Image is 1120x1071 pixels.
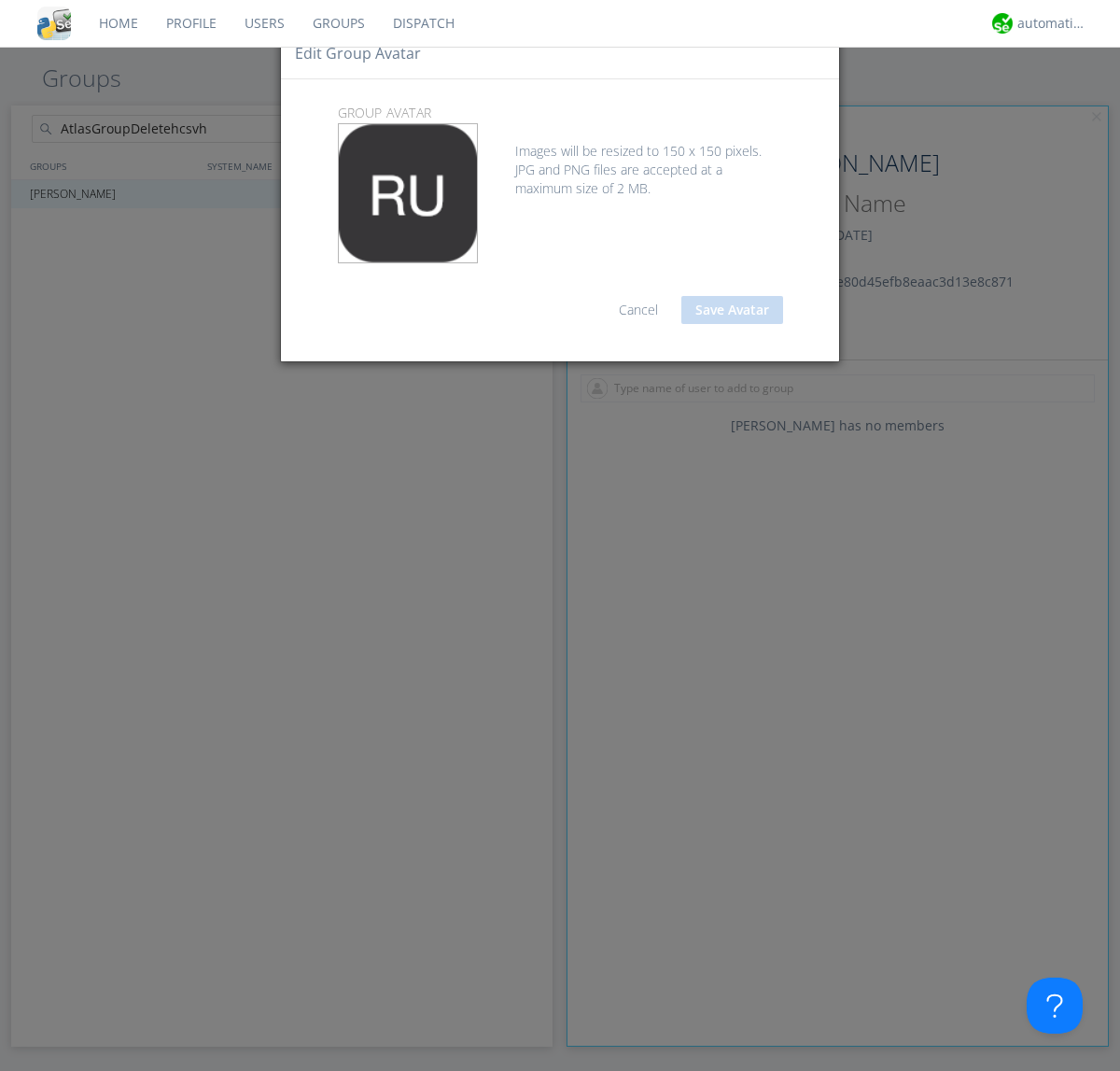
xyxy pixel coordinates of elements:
[37,7,71,40] img: cddb5a64eb264b2086981ab96f4c1ba7
[619,301,658,318] a: Cancel
[324,103,797,123] p: group Avatar
[992,13,1013,34] img: d2d01cd9b4174d08988066c6d424eccd
[295,43,421,64] h4: Edit group Avatar
[339,124,477,262] img: 373638.png
[338,123,783,198] div: Images will be resized to 150 x 150 pixels. JPG and PNG files are accepted at a maximum size of 2...
[1017,14,1087,33] div: automation+atlas
[681,296,783,324] button: Save Avatar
